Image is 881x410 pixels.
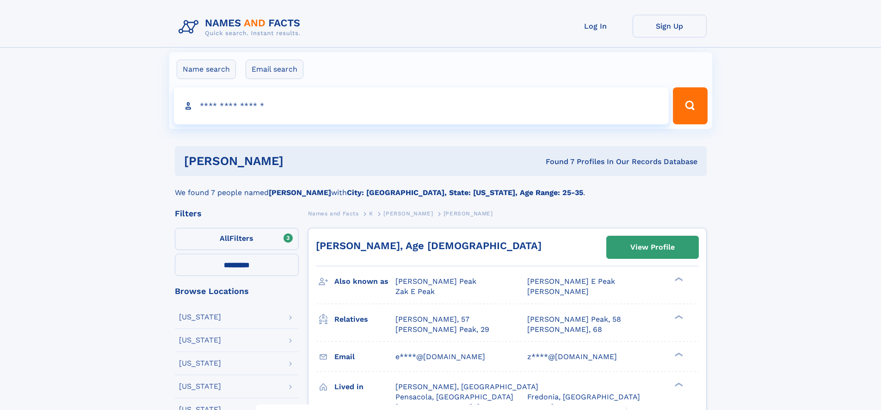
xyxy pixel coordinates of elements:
[672,276,684,282] div: ❯
[220,234,229,243] span: All
[184,155,415,167] h1: [PERSON_NAME]
[246,60,303,79] label: Email search
[177,60,236,79] label: Name search
[179,360,221,367] div: [US_STATE]
[308,208,359,219] a: Names and Facts
[316,240,542,251] a: [PERSON_NAME], Age [DEMOGRAPHIC_DATA]
[527,314,621,324] a: [PERSON_NAME] Peak, 58
[607,236,698,258] a: View Profile
[383,208,433,219] a: [PERSON_NAME]
[175,228,299,250] label: Filters
[179,313,221,321] div: [US_STATE]
[175,209,299,218] div: Filters
[630,237,675,258] div: View Profile
[395,324,489,335] a: [PERSON_NAME] Peak, 29
[334,274,395,289] h3: Also known as
[369,210,373,217] span: K
[527,287,589,296] span: [PERSON_NAME]
[395,392,513,401] span: Pensacola, [GEOGRAPHIC_DATA]
[334,349,395,365] h3: Email
[527,324,602,335] a: [PERSON_NAME], 68
[369,208,373,219] a: K
[175,176,707,198] div: We found 7 people named with .
[175,287,299,295] div: Browse Locations
[633,15,707,37] a: Sign Up
[672,381,684,387] div: ❯
[559,15,633,37] a: Log In
[444,210,493,217] span: [PERSON_NAME]
[527,277,615,286] span: [PERSON_NAME] E Peak
[395,277,476,286] span: [PERSON_NAME] Peak
[269,188,331,197] b: [PERSON_NAME]
[672,314,684,320] div: ❯
[175,15,308,40] img: Logo Names and Facts
[395,287,435,296] span: Zak E Peak
[673,87,707,124] button: Search Button
[395,382,538,391] span: [PERSON_NAME], [GEOGRAPHIC_DATA]
[334,312,395,327] h3: Relatives
[334,379,395,395] h3: Lived in
[414,157,697,167] div: Found 7 Profiles In Our Records Database
[672,351,684,357] div: ❯
[347,188,583,197] b: City: [GEOGRAPHIC_DATA], State: [US_STATE], Age Range: 25-35
[383,210,433,217] span: [PERSON_NAME]
[174,87,669,124] input: search input
[179,337,221,344] div: [US_STATE]
[527,392,640,401] span: Fredonia, [GEOGRAPHIC_DATA]
[179,383,221,390] div: [US_STATE]
[395,314,469,324] a: [PERSON_NAME], 57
